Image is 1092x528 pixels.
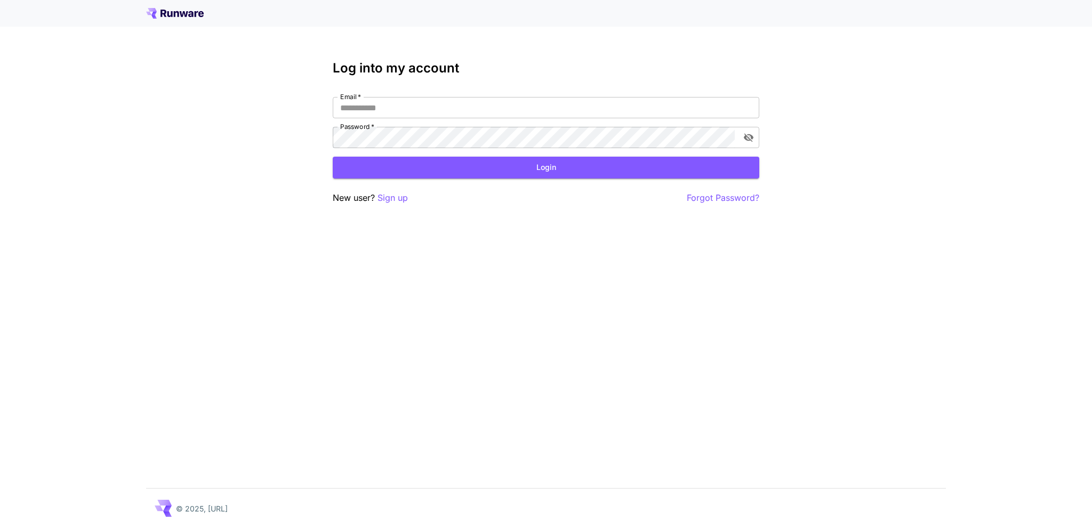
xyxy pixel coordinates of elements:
button: toggle password visibility [739,128,758,147]
button: Sign up [378,191,408,205]
button: Forgot Password? [687,191,759,205]
h3: Log into my account [333,61,759,76]
p: New user? [333,191,408,205]
p: © 2025, [URL] [176,503,228,514]
label: Password [340,122,374,131]
label: Email [340,92,361,101]
button: Login [333,157,759,178]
